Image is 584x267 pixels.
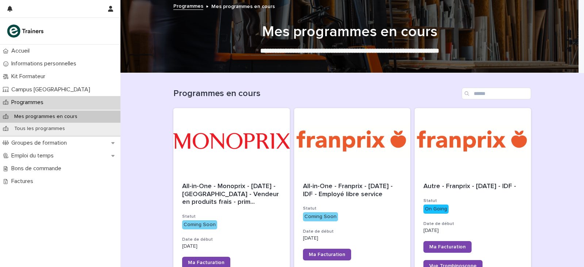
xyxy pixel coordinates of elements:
p: Factures [8,178,39,185]
h3: Statut [423,198,522,204]
span: All-in-One - Franprix - [DATE] - IDF - Employé libre service [303,183,395,198]
p: Tous les programmes [8,126,71,132]
span: Autre - Franprix - [DATE] - IDF - [423,183,516,190]
h3: Date de début [182,237,281,243]
h1: Programmes en cours [173,88,459,99]
h3: Statut [303,206,402,211]
p: Informations personnelles [8,60,82,67]
p: Campus [GEOGRAPHIC_DATA] [8,86,96,93]
h3: Date de début [303,229,402,234]
div: All-in-One - Monoprix - 26 - Novembre 2025 - Île-de-France - Vendeur en produits frais - primeur,... [182,183,281,206]
p: Bons de commande [8,165,67,172]
a: Programmes [173,1,203,10]
span: Ma Facturation [309,252,345,257]
p: Emploi du temps [8,152,59,159]
p: [DATE] [423,228,522,234]
p: Kit Formateur [8,73,51,80]
span: Ma Facturation [429,244,466,249]
span: All-in-One - Monoprix - [DATE] - [GEOGRAPHIC_DATA] - Vendeur en produits frais - prim ... [182,183,281,206]
div: On Going [423,205,449,214]
div: Coming Soon [303,212,338,221]
span: Ma Facturation [188,260,224,265]
a: Ma Facturation [423,241,472,253]
p: Mes programmes en cours [8,114,83,120]
p: [DATE] [303,235,402,241]
h3: Statut [182,214,281,220]
h3: Date de début [423,221,522,227]
p: Programmes [8,99,49,106]
input: Search [462,88,531,99]
a: Ma Facturation [303,249,351,260]
p: Mes programmes en cours [211,2,275,10]
p: Groupes de formation [8,140,73,146]
img: K0CqGN7SDeD6s4JG8KQk [6,24,46,38]
p: Accueil [8,47,35,54]
h1: Mes programmes en cours [171,23,529,41]
div: Coming Soon [182,220,217,229]
p: [DATE] [182,243,281,249]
